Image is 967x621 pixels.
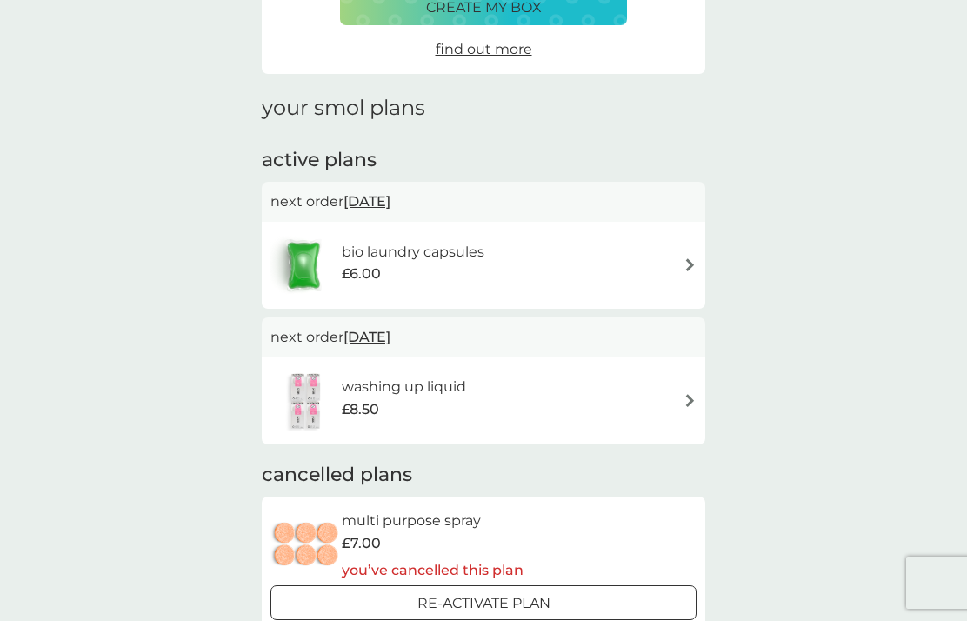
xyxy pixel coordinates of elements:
p: next order [270,190,697,213]
p: Re-activate Plan [417,592,550,615]
h6: multi purpose spray [342,510,524,532]
h2: active plans [262,147,705,174]
p: next order [270,326,697,349]
img: bio laundry capsules [270,235,337,296]
img: arrow right [684,394,697,407]
button: Re-activate Plan [270,585,697,620]
p: you’ve cancelled this plan [342,559,524,582]
img: washing up liquid [270,371,342,431]
span: £6.00 [342,263,381,285]
img: arrow right [684,258,697,271]
h6: washing up liquid [342,376,466,398]
h2: cancelled plans [262,462,705,489]
span: find out more [436,41,532,57]
h1: your smol plans [262,96,705,121]
span: [DATE] [343,320,390,354]
a: find out more [436,38,532,61]
span: [DATE] [343,184,390,218]
h6: bio laundry capsules [342,241,484,264]
span: £8.50 [342,398,379,421]
img: multi purpose spray [270,515,342,576]
span: £7.00 [342,532,381,555]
